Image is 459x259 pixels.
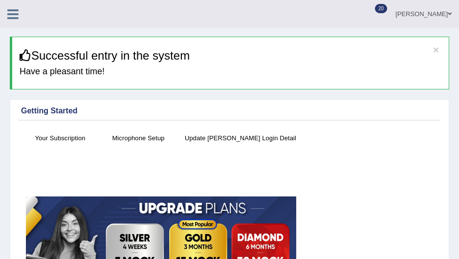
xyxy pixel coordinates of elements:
h4: Your Subscription [26,133,94,143]
h4: Microphone Setup [104,133,173,143]
h3: Successful entry in the system [20,49,441,62]
button: × [433,44,439,55]
h4: Update [PERSON_NAME] Login Detail [182,133,299,143]
div: Getting Started [21,105,438,117]
h4: Have a pleasant time! [20,67,441,77]
span: 20 [375,4,387,13]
